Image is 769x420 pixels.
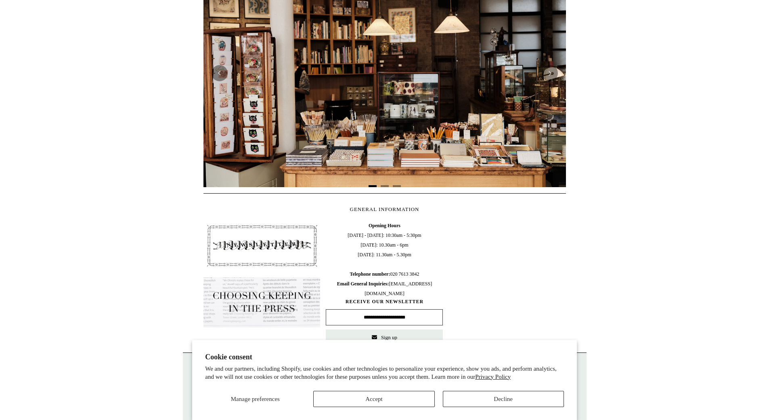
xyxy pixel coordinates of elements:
[369,185,377,187] button: Page 1
[203,277,321,327] img: pf-635a2b01-aa89-4342-bbcd-4371b60f588c--In-the-press-Button_1200x.jpg
[388,271,390,277] b: :
[205,391,305,407] button: Manage preferences
[212,65,228,81] button: Previous
[205,353,564,361] h2: Cookie consent
[337,281,389,287] b: Email General Inquiries:
[313,391,434,407] button: Accept
[203,221,321,271] img: pf-4db91bb9--1305-Newsletter-Button_1200x.jpg
[326,221,443,298] span: [DATE] - [DATE]: 10:30am - 5:30pm [DATE]: 10.30am - 6pm [DATE]: 11.30am - 5.30pm 020 7613 3842
[326,329,443,346] button: Sign up
[337,281,432,296] span: [EMAIL_ADDRESS][DOMAIN_NAME]
[381,185,389,187] button: Page 2
[448,221,566,342] iframe: google_map
[542,65,558,81] button: Next
[475,374,511,380] a: Privacy Policy
[231,396,280,402] span: Manage preferences
[326,298,443,305] span: RECEIVE OUR NEWSLETTER
[443,391,564,407] button: Decline
[381,334,397,340] span: Sign up
[393,185,401,187] button: Page 3
[350,206,419,212] span: GENERAL INFORMATION
[350,271,390,277] b: Telephone number
[205,365,564,381] p: We and our partners, including Shopify, use cookies and other technologies to personalize your ex...
[369,223,400,228] b: Opening Hours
